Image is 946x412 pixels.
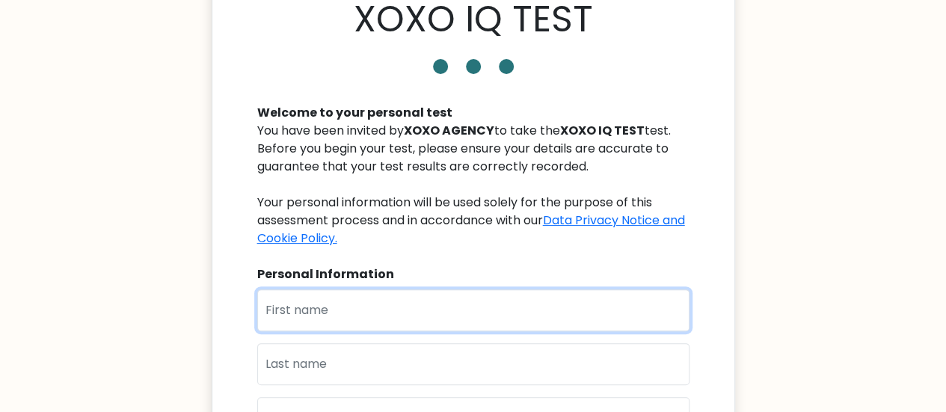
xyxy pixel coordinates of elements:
a: Data Privacy Notice and Cookie Policy. [257,212,685,247]
div: Welcome to your personal test [257,104,689,122]
b: XOXO IQ TEST [560,122,645,139]
input: Last name [257,343,689,385]
b: XOXO AGENCY [404,122,494,139]
input: First name [257,289,689,331]
div: Personal Information [257,265,689,283]
div: You have been invited by to take the test. Before you begin your test, please ensure your details... [257,122,689,247]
